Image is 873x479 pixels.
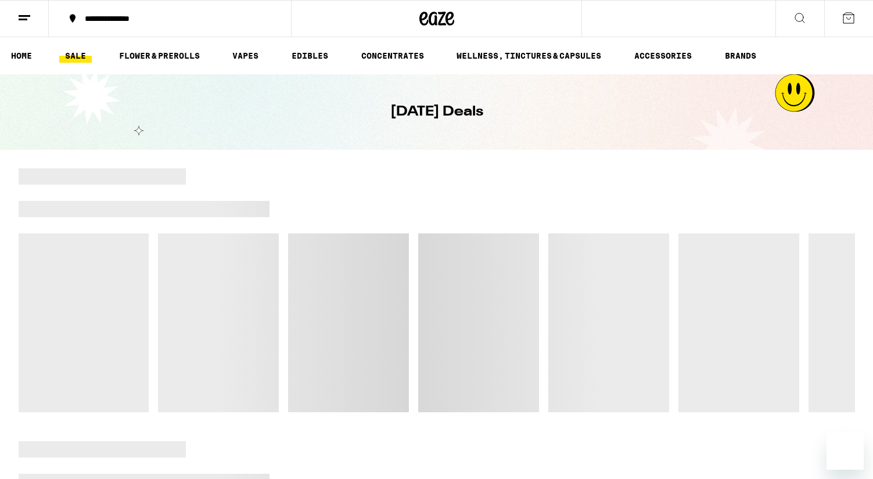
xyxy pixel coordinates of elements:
[113,49,206,63] a: FLOWER & PREROLLS
[286,49,334,63] a: EDIBLES
[5,49,38,63] a: HOME
[451,49,607,63] a: WELLNESS, TINCTURES & CAPSULES
[628,49,698,63] a: ACCESSORIES
[59,49,92,63] a: SALE
[390,102,483,122] h1: [DATE] Deals
[719,49,762,63] a: BRANDS
[355,49,430,63] a: CONCENTRATES
[227,49,264,63] a: VAPES
[827,433,864,470] iframe: Button to launch messaging window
